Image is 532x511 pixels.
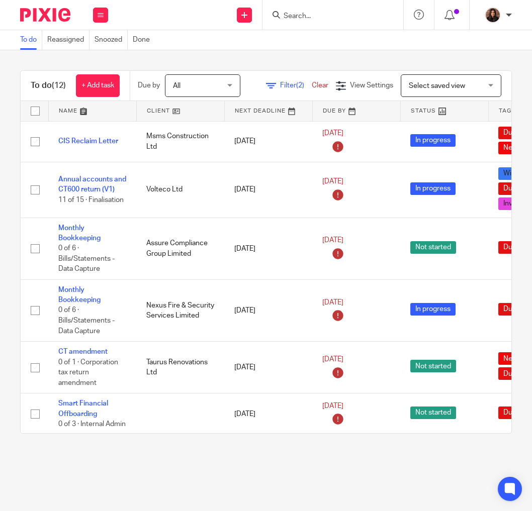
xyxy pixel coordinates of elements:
[95,30,128,50] a: Snoozed
[224,342,312,393] td: [DATE]
[322,178,343,185] span: [DATE]
[224,393,312,435] td: [DATE]
[76,74,120,97] a: + Add task
[133,30,155,50] a: Done
[136,279,224,341] td: Nexus Fire & Security Services Limited
[322,299,343,306] span: [DATE]
[58,286,101,303] a: Monthly Bookkeeping
[58,421,126,428] span: 0 of 3 · Internal Admin
[58,138,118,145] a: CIS Reclaim Letter
[499,108,516,114] span: Tags
[58,359,118,386] span: 0 of 1 · Corporation tax return amendment
[20,30,42,50] a: To do
[47,30,90,50] a: Reassigned
[410,134,456,147] span: In progress
[410,303,456,316] span: In progress
[136,218,224,279] td: Assure Compliance Group Limited
[31,80,66,91] h1: To do
[410,241,456,254] span: Not started
[224,218,312,279] td: [DATE]
[322,237,343,244] span: [DATE]
[322,130,343,137] span: [DATE]
[136,162,224,218] td: Volteco Ltd
[58,245,115,272] span: 0 of 6 · Bills/Statements - Data Capture
[136,121,224,162] td: Msms Construction Ltd
[58,225,101,242] a: Monthly Bookkeeping
[58,176,126,193] a: Annual accounts and CT600 return (V1)
[350,82,393,89] span: View Settings
[280,82,312,89] span: Filter
[138,80,160,90] p: Due by
[58,307,115,335] span: 0 of 6 · Bills/Statements - Data Capture
[296,82,304,89] span: (2)
[224,121,312,162] td: [DATE]
[20,8,70,22] img: Pixie
[410,182,456,195] span: In progress
[410,406,456,419] span: Not started
[224,162,312,218] td: [DATE]
[52,81,66,89] span: (12)
[173,82,181,89] span: All
[224,279,312,341] td: [DATE]
[322,402,343,410] span: [DATE]
[136,342,224,393] td: Taurus Renovations Ltd
[58,196,124,203] span: 11 of 15 · Finalisation
[283,12,373,21] input: Search
[322,356,343,363] span: [DATE]
[410,360,456,372] span: Not started
[485,7,501,23] img: Headshot.jpg
[409,82,465,89] span: Select saved view
[58,348,108,355] a: CT amendment
[312,82,328,89] a: Clear
[58,400,108,417] a: Smart Financial Offboarding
